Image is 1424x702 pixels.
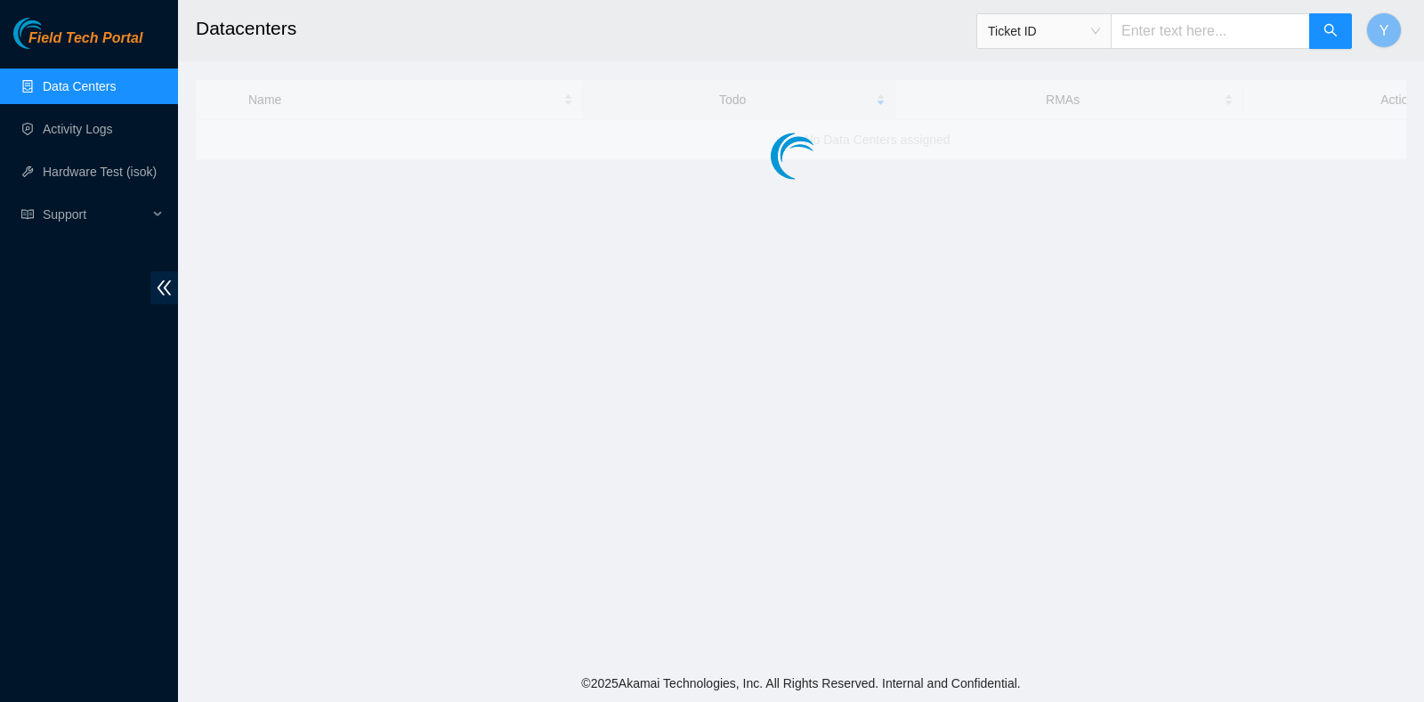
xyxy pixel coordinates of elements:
span: read [21,208,34,221]
a: Hardware Test (isok) [43,165,157,179]
a: Data Centers [43,79,116,93]
a: Activity Logs [43,122,113,136]
span: search [1323,23,1338,40]
span: Support [43,197,148,232]
span: double-left [150,271,178,304]
span: Ticket ID [988,18,1100,44]
a: Akamai TechnologiesField Tech Portal [13,32,142,55]
img: Akamai Technologies [13,18,90,49]
input: Enter text here... [1111,13,1310,49]
button: Y [1366,12,1402,48]
span: Y [1379,20,1389,42]
footer: © 2025 Akamai Technologies, Inc. All Rights Reserved. Internal and Confidential. [178,665,1424,702]
span: Field Tech Portal [28,30,142,47]
button: search [1309,13,1352,49]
